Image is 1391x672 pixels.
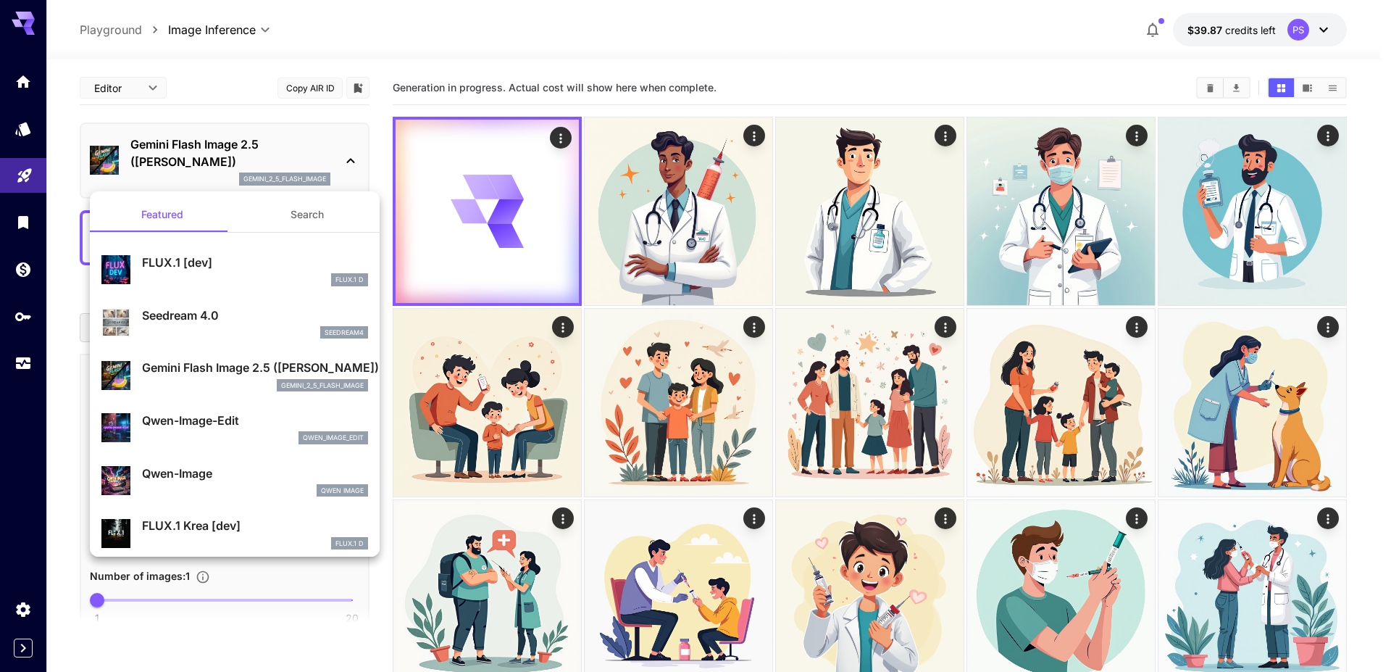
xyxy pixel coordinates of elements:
[142,412,368,429] p: Qwen-Image-Edit
[142,517,368,534] p: FLUX.1 Krea [dev]
[235,197,380,232] button: Search
[335,275,364,285] p: FLUX.1 D
[101,301,368,345] div: Seedream 4.0seedream4
[101,459,368,503] div: Qwen-ImageQwen Image
[325,328,364,338] p: seedream4
[142,465,368,482] p: Qwen-Image
[101,511,368,555] div: FLUX.1 Krea [dev]FLUX.1 D
[303,433,364,443] p: qwen_image_edit
[101,406,368,450] div: Qwen-Image-Editqwen_image_edit
[101,248,368,292] div: FLUX.1 [dev]FLUX.1 D
[142,254,368,271] p: FLUX.1 [dev]
[142,307,368,324] p: Seedream 4.0
[335,539,364,549] p: FLUX.1 D
[101,353,368,397] div: Gemini Flash Image 2.5 ([PERSON_NAME])gemini_2_5_flash_image
[281,381,364,391] p: gemini_2_5_flash_image
[321,486,364,496] p: Qwen Image
[142,359,368,376] p: Gemini Flash Image 2.5 ([PERSON_NAME])
[90,197,235,232] button: Featured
